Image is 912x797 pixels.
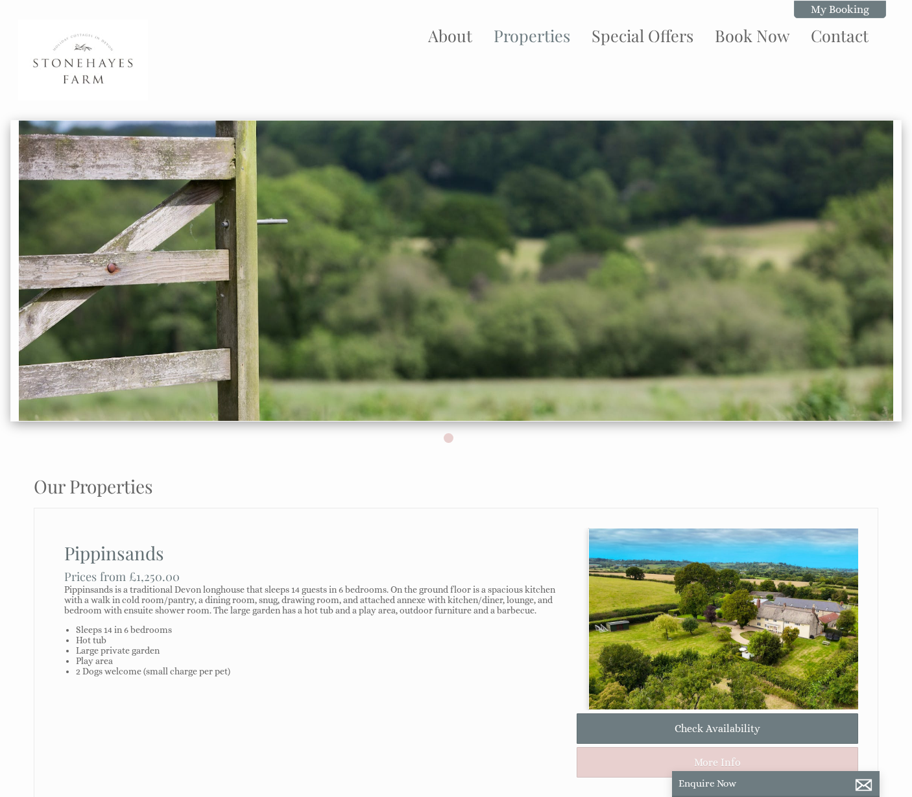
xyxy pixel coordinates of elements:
a: Properties [494,25,570,46]
a: About [428,25,472,46]
li: 2 Dogs welcome (small charge per pet) [76,666,566,676]
a: Special Offers [592,25,693,46]
p: Enquire Now [678,778,873,789]
a: Check Availability [577,713,858,744]
li: Hot tub [76,635,566,645]
img: Stonehayes Farm [18,19,148,101]
p: Pippinsands is a traditional Devon longhouse that sleeps 14 guests in 6 bedrooms. On the ground f... [64,584,566,615]
h3: Prices from £1,250.00 [64,568,566,584]
a: More Info [577,747,858,778]
h1: Our Properties [34,474,582,498]
a: Book Now [715,25,789,46]
img: pippinsands-devon-accommodation-holiday-home-sleeps-13.original.jpg [588,528,870,710]
li: Sleeps 14 in 6 bedrooms [76,625,566,635]
a: Pippinsands [64,541,164,565]
a: My Booking [794,1,886,18]
li: Play area [76,656,566,666]
li: Large private garden [76,645,566,656]
a: Contact [811,25,869,46]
